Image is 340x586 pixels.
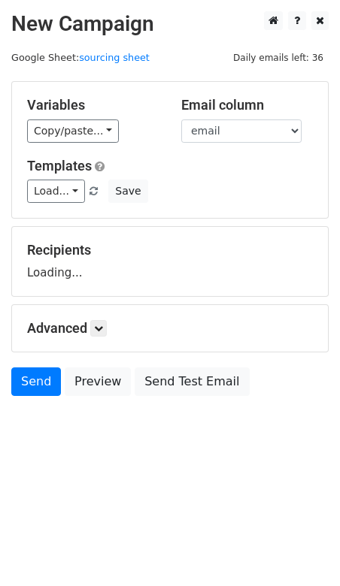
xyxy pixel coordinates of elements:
[11,52,150,63] small: Google Sheet:
[27,242,313,281] div: Loading...
[65,367,131,396] a: Preview
[11,11,329,37] h2: New Campaign
[181,97,313,113] h5: Email column
[27,158,92,174] a: Templates
[27,97,159,113] h5: Variables
[228,52,329,63] a: Daily emails left: 36
[27,119,119,143] a: Copy/paste...
[11,367,61,396] a: Send
[27,242,313,258] h5: Recipients
[228,50,329,66] span: Daily emails left: 36
[108,180,147,203] button: Save
[27,320,313,337] h5: Advanced
[79,52,150,63] a: sourcing sheet
[135,367,249,396] a: Send Test Email
[27,180,85,203] a: Load...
